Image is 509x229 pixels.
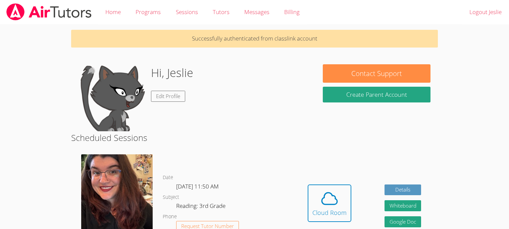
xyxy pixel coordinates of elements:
a: Edit Profile [151,91,185,102]
span: Request Tutor Number [181,224,234,229]
img: airtutors_banner-c4298cdbf04f3fff15de1276eac7730deb9818008684d7c2e4769d2f7ddbe033.png [6,3,92,20]
dd: Reading: 3rd Grade [176,201,227,213]
button: Contact Support [323,64,430,83]
button: Create Parent Account [323,87,430,102]
dt: Subject [163,193,179,202]
dt: Date [163,173,173,182]
button: Cloud Room [308,184,351,222]
h2: Scheduled Sessions [71,131,438,144]
div: Cloud Room [312,208,347,217]
p: Successfully authenticated from classlink account [71,30,438,48]
span: Messages [244,8,269,16]
a: Google Doc [385,216,421,227]
h1: Hi, Jeslie [151,64,193,81]
a: Details [385,184,421,196]
span: [DATE] 11:50 AM [176,182,219,190]
dt: Phone [163,213,177,221]
button: Whiteboard [385,200,421,211]
img: default.png [79,64,146,131]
